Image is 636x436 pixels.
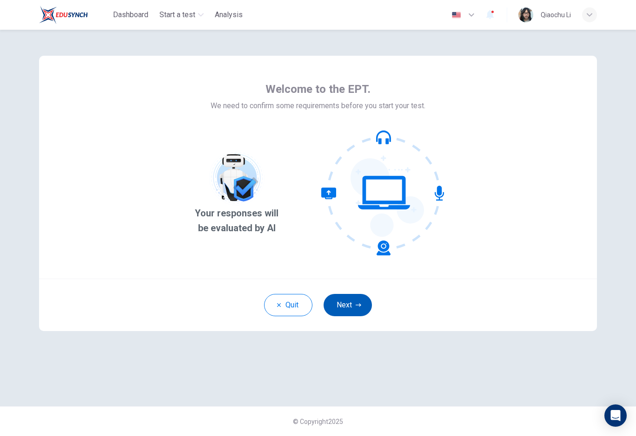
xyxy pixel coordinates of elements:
[604,404,627,427] div: Open Intercom Messenger
[541,9,571,20] div: Qiaochu Li
[39,6,88,24] img: Rosedale logo
[156,7,207,23] button: Start a test
[324,294,372,316] button: Next
[39,6,109,24] a: Rosedale logo
[113,9,148,20] span: Dashboard
[209,150,265,206] img: AI picture
[109,7,152,23] button: Dashboard
[190,206,284,235] span: Your responses will be evaluated by AI
[518,7,533,22] img: Profile picture
[215,9,243,20] span: Analysis
[293,418,343,425] span: © Copyright 2025
[159,9,195,20] span: Start a test
[265,82,371,97] span: Welcome to the EPT.
[264,294,312,316] button: Quit
[211,100,425,111] span: We need to confirm some requirements before you start your test.
[211,7,246,23] button: Analysis
[450,12,462,19] img: en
